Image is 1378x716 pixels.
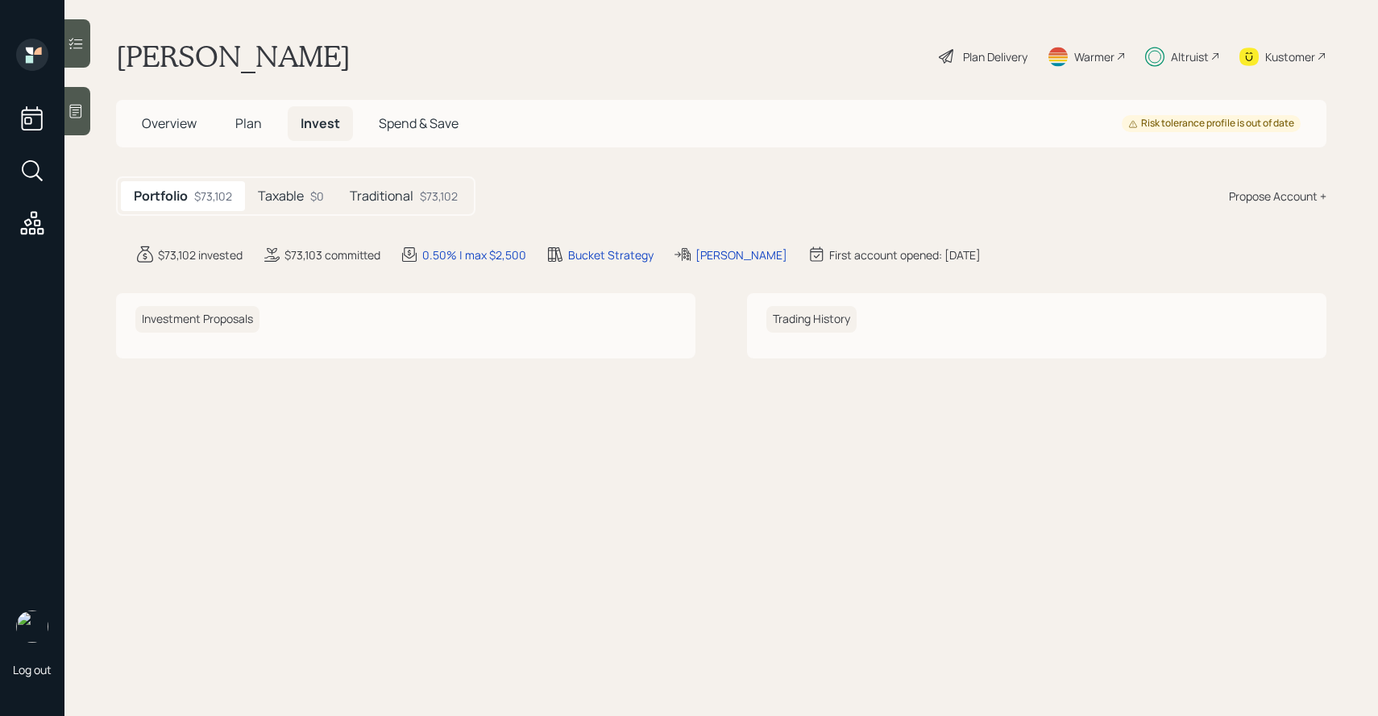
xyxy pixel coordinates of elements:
[422,246,526,263] div: 0.50% | max $2,500
[194,188,232,205] div: $73,102
[1171,48,1209,65] div: Altruist
[350,188,413,204] h5: Traditional
[284,246,380,263] div: $73,103 committed
[1265,48,1315,65] div: Kustomer
[379,114,459,132] span: Spend & Save
[1229,188,1326,205] div: Propose Account +
[135,306,259,333] h6: Investment Proposals
[16,610,48,643] img: sami-boghos-headshot.png
[1074,48,1114,65] div: Warmer
[829,246,981,263] div: First account opened: [DATE]
[310,188,324,205] div: $0
[963,48,1027,65] div: Plan Delivery
[258,188,304,204] h5: Taxable
[695,246,787,263] div: [PERSON_NAME]
[134,188,188,204] h5: Portfolio
[420,188,458,205] div: $73,102
[13,662,52,677] div: Log out
[1128,117,1294,130] div: Risk tolerance profile is out of date
[116,39,351,74] h1: [PERSON_NAME]
[142,114,197,132] span: Overview
[766,306,857,333] h6: Trading History
[235,114,262,132] span: Plan
[568,246,654,263] div: Bucket Strategy
[301,114,340,132] span: Invest
[158,246,243,263] div: $73,102 invested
